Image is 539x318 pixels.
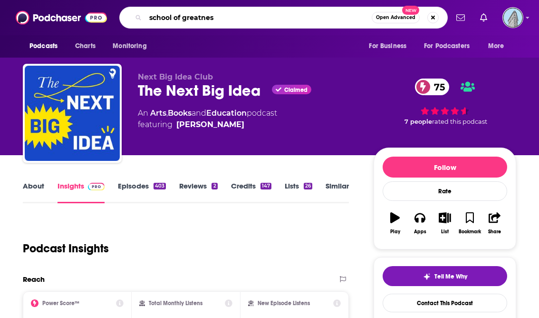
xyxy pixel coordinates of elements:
span: and [192,109,206,118]
a: Show notifications dropdown [476,10,491,26]
a: Show notifications dropdown [452,10,469,26]
a: Books [168,109,192,118]
div: 2 [212,183,217,189]
a: Arts [150,109,166,118]
span: Claimed [284,88,308,92]
a: About [23,181,44,203]
img: Podchaser Pro [88,183,105,190]
img: tell me why sparkle [423,273,431,280]
span: 75 [424,79,450,95]
span: New [402,6,419,15]
a: Reviews2 [179,181,217,203]
span: For Business [369,40,406,53]
span: Charts [75,40,96,53]
button: Bookmark [457,206,482,240]
div: Apps [414,229,426,235]
h2: Power Score™ [42,300,79,307]
button: Share [482,206,507,240]
div: Share [488,229,501,235]
span: featuring [138,119,277,130]
button: open menu [106,37,159,55]
a: InsightsPodchaser Pro [58,181,105,203]
img: Podchaser - Follow, Share and Rate Podcasts [16,9,107,27]
div: Bookmark [459,229,481,235]
img: The Next Big Idea [25,66,120,161]
button: open menu [23,37,70,55]
button: Apps [407,206,432,240]
span: Logged in as FlatironBooks [502,7,523,28]
span: rated this podcast [432,118,487,125]
a: Episodes403 [118,181,166,203]
div: 75 7 peoplerated this podcast [374,72,516,131]
a: Similar [326,181,349,203]
button: open menu [362,37,418,55]
a: 75 [415,79,450,95]
span: 7 people [404,118,432,125]
button: Follow [383,157,507,178]
input: Search podcasts, credits, & more... [145,10,372,25]
button: List [433,206,457,240]
div: 403 [154,183,166,189]
a: Rufus Griscom [176,119,244,130]
div: Search podcasts, credits, & more... [119,7,448,29]
a: Credits147 [231,181,271,203]
span: For Podcasters [424,40,470,53]
span: , [166,109,168,118]
img: User Profile [502,7,523,28]
span: Tell Me Why [434,273,467,280]
div: Rate [383,181,507,201]
span: Monitoring [113,40,146,53]
div: An podcast [138,108,277,130]
a: Charts [69,37,101,55]
button: open menu [418,37,483,55]
h2: Total Monthly Listens [149,300,202,307]
span: Next Big Idea Club [138,72,213,81]
button: Show profile menu [502,7,523,28]
div: Play [390,229,400,235]
div: List [441,229,449,235]
h2: Reach [23,275,45,284]
a: Education [206,109,247,118]
button: tell me why sparkleTell Me Why [383,266,507,286]
div: 26 [304,183,312,189]
span: Podcasts [29,40,58,53]
div: 147 [260,183,271,189]
button: Play [383,206,407,240]
span: Open Advanced [376,15,415,20]
h2: New Episode Listens [258,300,310,307]
button: Open AdvancedNew [372,12,420,23]
a: Lists26 [285,181,312,203]
span: More [488,40,504,53]
h1: Podcast Insights [23,241,109,256]
a: Contact This Podcast [383,294,507,312]
button: open menu [481,37,516,55]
